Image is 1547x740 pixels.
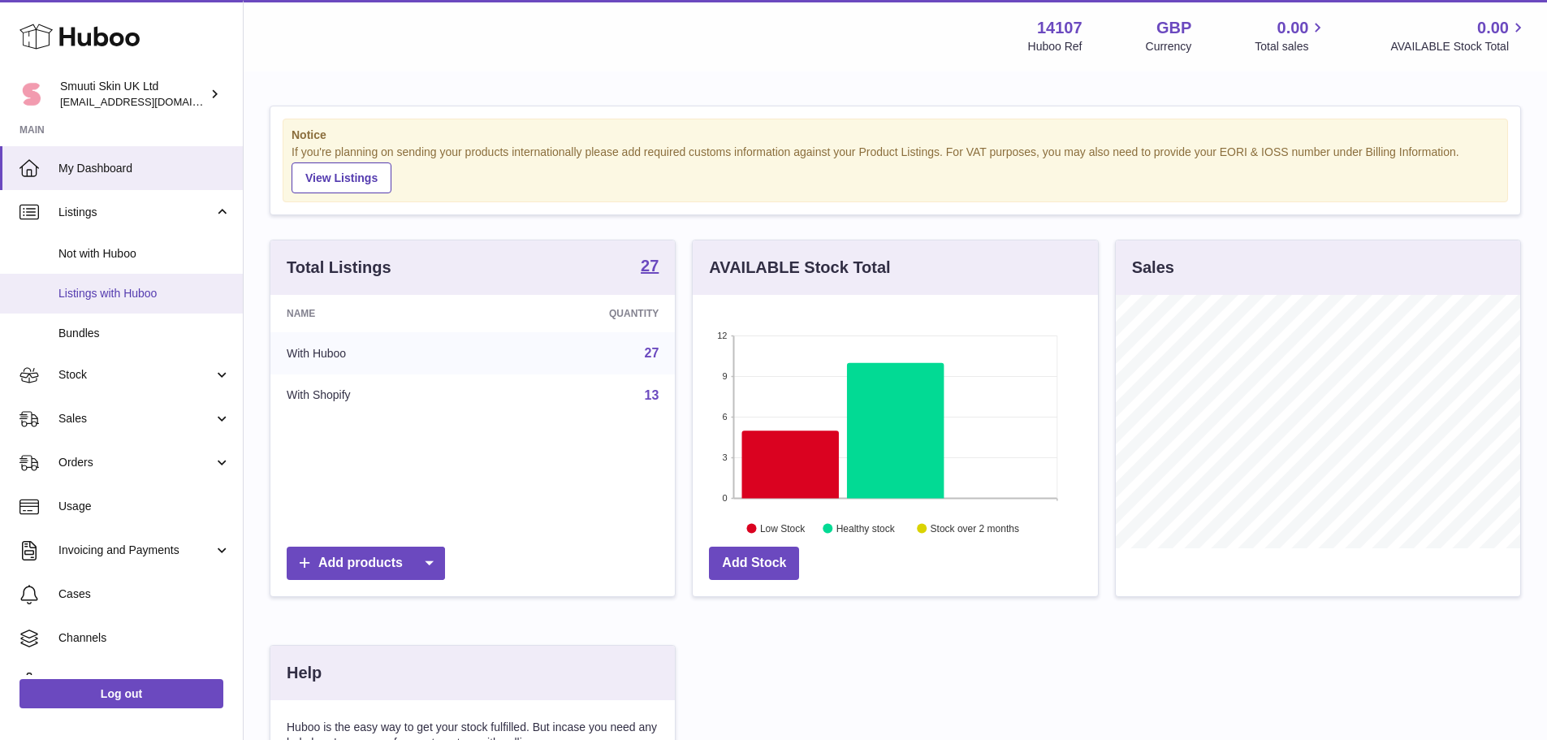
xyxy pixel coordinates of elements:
span: Bundles [58,326,231,341]
span: Usage [58,499,231,514]
span: Stock [58,367,214,383]
span: Invoicing and Payments [58,543,214,558]
a: 13 [645,388,659,402]
a: 27 [641,257,659,277]
img: internalAdmin-14107@internal.huboo.com [19,82,44,106]
span: Channels [58,630,231,646]
td: With Shopify [270,374,489,417]
div: If you're planning on sending your products internationally please add required customs informati... [292,145,1499,193]
text: 12 [718,331,728,340]
span: Settings [58,674,231,690]
span: AVAILABLE Stock Total [1390,39,1528,54]
span: 0.00 [1277,17,1309,39]
th: Quantity [489,295,676,332]
h3: Total Listings [287,257,391,279]
a: 0.00 Total sales [1255,17,1327,54]
a: Add products [287,547,445,580]
span: 0.00 [1477,17,1509,39]
h3: Sales [1132,257,1174,279]
a: Log out [19,679,223,708]
span: [EMAIL_ADDRESS][DOMAIN_NAME] [60,95,239,108]
a: Add Stock [709,547,799,580]
text: Stock over 2 months [931,522,1019,534]
text: 0 [723,493,728,503]
a: View Listings [292,162,391,193]
span: My Dashboard [58,161,231,176]
strong: GBP [1156,17,1191,39]
strong: 27 [641,257,659,274]
span: Sales [58,411,214,426]
span: Listings [58,205,214,220]
div: Smuuti Skin UK Ltd [60,79,206,110]
a: 0.00 AVAILABLE Stock Total [1390,17,1528,54]
span: Listings with Huboo [58,286,231,301]
strong: Notice [292,128,1499,143]
span: Total sales [1255,39,1327,54]
div: Currency [1146,39,1192,54]
span: Not with Huboo [58,246,231,262]
span: Cases [58,586,231,602]
h3: AVAILABLE Stock Total [709,257,890,279]
text: 9 [723,371,728,381]
h3: Help [287,662,322,684]
strong: 14107 [1037,17,1082,39]
div: Huboo Ref [1028,39,1082,54]
span: Orders [58,455,214,470]
text: Low Stock [760,522,806,534]
a: 27 [645,346,659,360]
text: 3 [723,452,728,462]
td: With Huboo [270,332,489,374]
th: Name [270,295,489,332]
text: 6 [723,412,728,422]
text: Healthy stock [836,522,896,534]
